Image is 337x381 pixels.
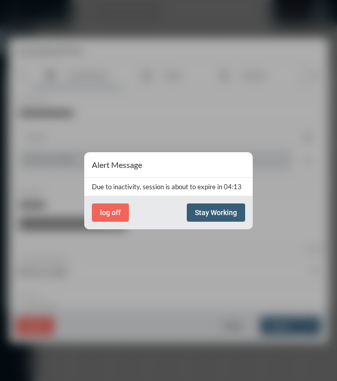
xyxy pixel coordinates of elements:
p: Due to inactivity, session is about to expire in 04:13 [92,183,245,191]
span: Stay Working [195,209,237,217]
button: Stay Working [187,203,245,222]
h2: Alert Message [92,160,142,169]
span: log off [100,209,121,217]
button: log off [92,203,129,222]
